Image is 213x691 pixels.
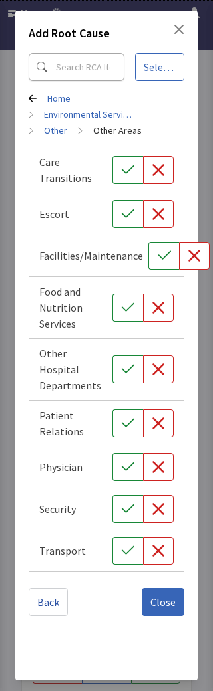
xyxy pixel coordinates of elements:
p: Care Transitions [39,154,107,186]
p: Physician [39,459,83,475]
a: Other [44,124,67,137]
p: Patient Relations [39,407,107,439]
span: > [29,101,33,128]
span: Close [150,594,176,610]
p: Facilities/Maintenance [39,248,143,264]
span: Selected - 1 [144,59,176,75]
p: Escort [39,206,69,222]
input: Search RCA Items [29,53,124,81]
h2: Add Root Cause [29,24,110,48]
a: Other Areas [93,124,142,137]
p: Security [39,501,76,517]
button: Close [142,588,184,616]
a: Home [47,92,71,105]
p: Food and Nutrition Services [39,284,107,332]
span: > [29,117,33,144]
a: Environmental Services [44,108,135,121]
span: Back [37,594,59,610]
p: Other Hospital Departments [39,345,107,393]
span: > [78,117,83,144]
button: Back [29,588,68,616]
p: Transport [39,543,86,559]
button: Close [174,24,184,35]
